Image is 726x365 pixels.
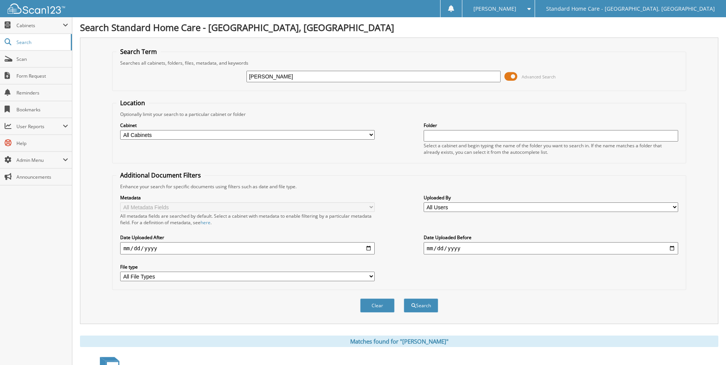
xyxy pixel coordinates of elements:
[522,74,556,80] span: Advanced Search
[16,56,68,62] span: Scan
[116,111,682,117] div: Optionally limit your search to a particular cabinet or folder
[424,242,678,254] input: end
[360,298,395,313] button: Clear
[16,174,68,180] span: Announcements
[404,298,438,313] button: Search
[116,171,205,179] legend: Additional Document Filters
[120,194,375,201] label: Metadata
[120,242,375,254] input: start
[80,21,718,34] h1: Search Standard Home Care - [GEOGRAPHIC_DATA], [GEOGRAPHIC_DATA]
[16,90,68,96] span: Reminders
[16,106,68,113] span: Bookmarks
[120,213,375,226] div: All metadata fields are searched by default. Select a cabinet with metadata to enable filtering b...
[16,22,63,29] span: Cabinets
[16,157,63,163] span: Admin Menu
[424,234,678,241] label: Date Uploaded Before
[116,60,682,66] div: Searches all cabinets, folders, files, metadata, and keywords
[16,39,67,46] span: Search
[16,140,68,147] span: Help
[16,123,63,130] span: User Reports
[424,122,678,129] label: Folder
[120,234,375,241] label: Date Uploaded After
[16,73,68,79] span: Form Request
[546,7,715,11] span: Standard Home Care - [GEOGRAPHIC_DATA], [GEOGRAPHIC_DATA]
[80,336,718,347] div: Matches found for "[PERSON_NAME]"
[8,3,65,14] img: scan123-logo-white.svg
[120,264,375,270] label: File type
[116,99,149,107] legend: Location
[120,122,375,129] label: Cabinet
[116,47,161,56] legend: Search Term
[201,219,210,226] a: here
[424,194,678,201] label: Uploaded By
[116,183,682,190] div: Enhance your search for specific documents using filters such as date and file type.
[424,142,678,155] div: Select a cabinet and begin typing the name of the folder you want to search in. If the name match...
[473,7,516,11] span: [PERSON_NAME]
